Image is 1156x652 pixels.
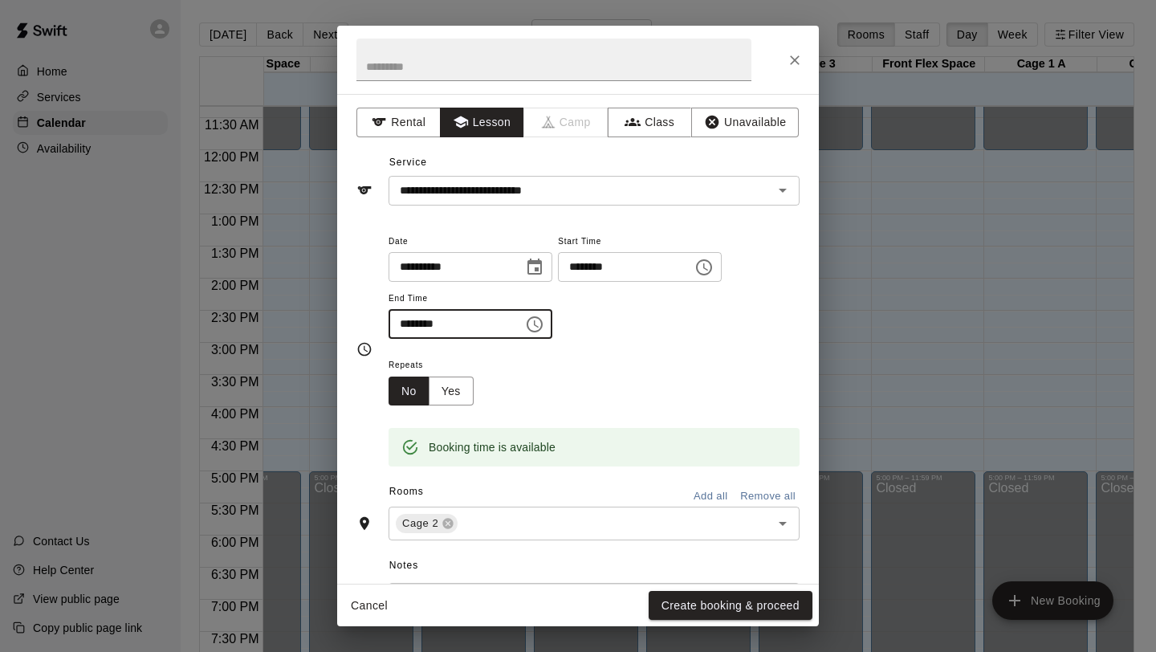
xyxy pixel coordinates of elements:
span: Repeats [389,355,486,377]
button: Close [780,46,809,75]
button: Create booking & proceed [649,591,812,621]
button: Remove all [736,484,800,509]
button: Unavailable [691,108,799,137]
div: Cage 2 [396,514,458,533]
span: Notes [389,553,800,579]
svg: Timing [356,341,372,357]
span: Start Time [558,231,722,253]
button: Lesson [440,108,524,137]
button: Choose time, selected time is 4:15 PM [688,251,720,283]
div: outlined button group [389,377,474,406]
button: Yes [429,377,474,406]
button: Choose date, selected date is Oct 11, 2025 [519,251,551,283]
span: Cage 2 [396,515,445,532]
button: Add all [685,484,736,509]
span: End Time [389,288,552,310]
button: Class [608,108,692,137]
button: Rental [356,108,441,137]
span: Date [389,231,552,253]
button: No [389,377,429,406]
svg: Service [356,182,372,198]
button: Choose time, selected time is 5:15 PM [519,308,551,340]
button: Cancel [344,591,395,621]
button: Open [771,512,794,535]
span: Service [389,157,427,168]
span: Rooms [389,486,424,497]
svg: Rooms [356,515,372,532]
button: Open [771,179,794,202]
span: Camps can only be created in the Services page [524,108,609,137]
div: Booking time is available [429,433,556,462]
